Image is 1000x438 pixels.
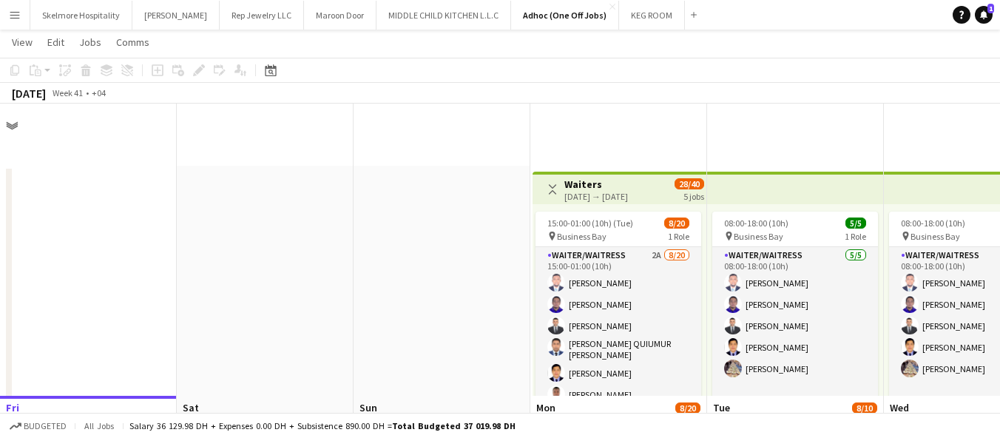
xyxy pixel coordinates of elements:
[547,218,633,229] span: 15:00-01:00 (10h) (Tue)
[890,401,909,414] span: Wed
[304,1,376,30] button: Maroon Door
[7,418,69,434] button: Budgeted
[683,189,704,202] div: 5 jobs
[392,420,516,431] span: Total Budgeted 37 019.98 DH
[24,421,67,431] span: Budgeted
[711,409,730,426] span: 7
[668,231,689,242] span: 1 Role
[6,33,38,52] a: View
[49,87,86,98] span: Week 41
[116,36,149,49] span: Comms
[180,409,199,426] span: 4
[534,409,555,426] span: 6
[12,36,33,49] span: View
[675,402,700,414] span: 8/20
[564,191,628,202] div: [DATE] → [DATE]
[73,33,107,52] a: Jobs
[129,420,516,431] div: Salary 36 129.98 DH + Expenses 0.00 DH + Subsistence 890.00 DH =
[47,36,64,49] span: Edit
[536,212,701,431] app-job-card: 15:00-01:00 (10h) (Tue)8/20 Business Bay1 RoleWaiter/Waitress2A8/2015:00-01:00 (10h)[PERSON_NAME]...
[183,401,199,414] span: Sat
[713,401,730,414] span: Tue
[536,401,555,414] span: Mon
[12,86,46,101] div: [DATE]
[110,33,155,52] a: Comms
[664,218,689,229] span: 8/20
[92,87,106,98] div: +04
[675,178,704,189] span: 28/40
[30,1,132,30] button: Skelmore Hospitality
[888,409,909,426] span: 8
[852,402,877,414] span: 8/10
[712,212,878,431] app-job-card: 08:00-18:00 (10h)5/5 Business Bay1 RoleWaiter/Waitress5/508:00-18:00 (10h)[PERSON_NAME][PERSON_NA...
[359,401,377,414] span: Sun
[987,4,994,13] span: 1
[4,409,19,426] span: 3
[79,36,101,49] span: Jobs
[724,218,788,229] span: 08:00-18:00 (10h)
[911,231,960,242] span: Business Bay
[81,420,117,431] span: All jobs
[734,231,783,242] span: Business Bay
[220,1,304,30] button: Rep Jewelry LLC
[845,218,866,229] span: 5/5
[41,33,70,52] a: Edit
[6,401,19,414] span: Fri
[564,178,628,191] h3: Waiters
[845,231,866,242] span: 1 Role
[975,6,993,24] a: 1
[619,1,685,30] button: KEG ROOM
[132,1,220,30] button: [PERSON_NAME]
[557,231,607,242] span: Business Bay
[901,218,965,229] span: 08:00-18:00 (10h)
[376,1,511,30] button: MIDDLE CHILD KITCHEN L.L.C
[511,1,619,30] button: Adhoc (One Off Jobs)
[357,409,377,426] span: 5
